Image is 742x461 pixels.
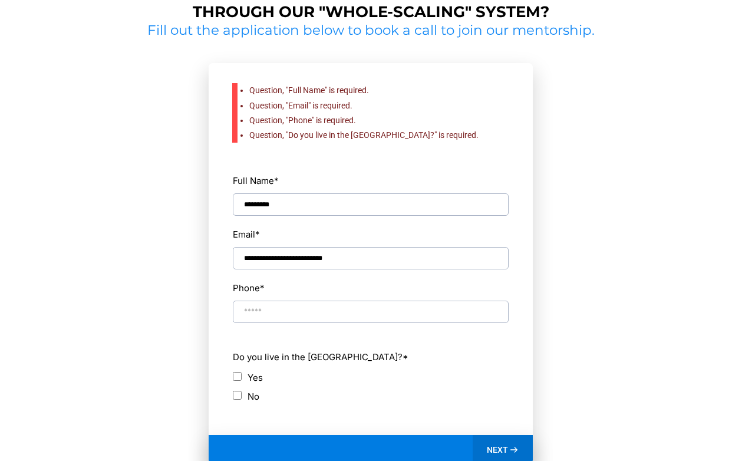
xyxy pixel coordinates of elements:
label: Phone [233,280,509,296]
label: No [248,388,259,404]
label: Do you live in the [GEOGRAPHIC_DATA]? [233,349,509,365]
label: Email [233,226,260,242]
h2: Fill out the application below to book a call to join our mentorship. [143,22,599,39]
span: Question, "Phone" is required. [249,116,356,125]
span: NEXT [487,444,508,455]
span: Question, "Full Name" is required. [249,85,369,95]
label: Yes [248,370,263,386]
label: Full Name [233,173,509,189]
span: Question, "Do you live in the [GEOGRAPHIC_DATA]?" is required. [249,130,479,140]
span: Question, "Email" is required. [249,101,352,110]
